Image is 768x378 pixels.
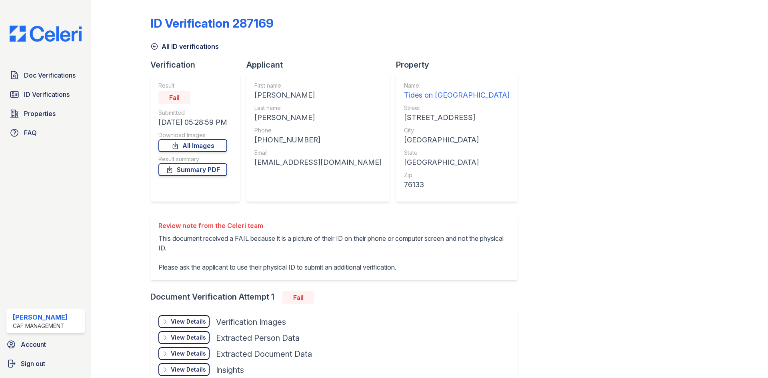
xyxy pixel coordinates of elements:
div: Review note from the Celeri team [158,221,510,230]
div: View Details [171,334,206,342]
a: Summary PDF [158,163,227,176]
div: Result [158,82,227,90]
div: [GEOGRAPHIC_DATA] [404,134,510,146]
div: Result summary [158,155,227,163]
div: Verification Images [216,316,286,328]
div: [DATE] 05:28:59 PM [158,117,227,128]
span: FAQ [24,128,37,138]
div: Insights [216,364,244,376]
span: Account [21,340,46,349]
div: Fail [158,91,190,104]
a: FAQ [6,125,85,141]
div: Name [404,82,510,90]
a: All ID verifications [150,42,219,51]
span: Properties [24,109,56,118]
div: [PHONE_NUMBER] [254,134,382,146]
div: [STREET_ADDRESS] [404,112,510,123]
div: Tides on [GEOGRAPHIC_DATA] [404,90,510,101]
div: Street [404,104,510,112]
div: [GEOGRAPHIC_DATA] [404,157,510,168]
div: State [404,149,510,157]
p: This document received a FAIL because it is a picture of their ID on their phone or computer scre... [158,234,510,272]
a: Name Tides on [GEOGRAPHIC_DATA] [404,82,510,101]
span: Doc Verifications [24,70,76,80]
div: Applicant [246,59,396,70]
div: City [404,126,510,134]
a: Properties [6,106,85,122]
div: [PERSON_NAME] [13,312,68,322]
div: Fail [282,291,314,304]
div: Verification [150,59,246,70]
a: ID Verifications [6,86,85,102]
a: All Images [158,139,227,152]
div: Download Images [158,131,227,139]
div: Phone [254,126,382,134]
div: Zip [404,171,510,179]
div: Extracted Document Data [216,348,312,360]
a: Doc Verifications [6,67,85,83]
div: View Details [171,318,206,326]
a: Sign out [3,356,88,372]
div: ID Verification 287169 [150,16,274,30]
div: Email [254,149,382,157]
div: Document Verification Attempt 1 [150,291,524,304]
img: CE_Logo_Blue-a8612792a0a2168367f1c8372b55b34899dd931a85d93a1a3d3e32e68fde9ad4.png [3,26,88,42]
div: First name [254,82,382,90]
div: Extracted Person Data [216,332,300,344]
div: [PERSON_NAME] [254,90,382,101]
div: [PERSON_NAME] [254,112,382,123]
div: View Details [171,366,206,374]
div: 76133 [404,179,510,190]
div: [EMAIL_ADDRESS][DOMAIN_NAME] [254,157,382,168]
span: Sign out [21,359,45,368]
div: CAF Management [13,322,68,330]
div: Submitted [158,109,227,117]
div: View Details [171,350,206,358]
span: ID Verifications [24,90,70,99]
div: Property [396,59,524,70]
a: Account [3,336,88,352]
div: Last name [254,104,382,112]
